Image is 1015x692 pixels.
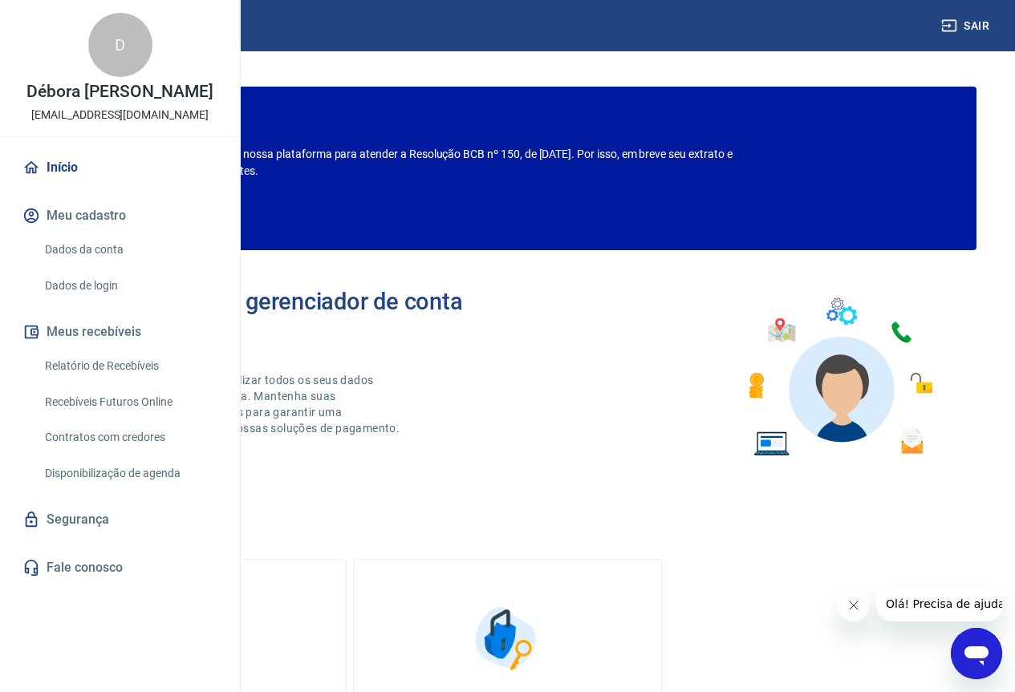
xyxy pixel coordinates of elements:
[838,589,870,621] iframe: Fechar mensagem
[88,13,152,77] div: D
[26,83,213,100] p: Débora [PERSON_NAME]
[10,11,135,24] span: Olá! Precisa de ajuda?
[39,421,221,454] a: Contratos com credores
[39,524,976,540] h5: O que deseja fazer hoje?
[938,11,996,41] button: Sair
[734,289,944,466] img: Imagem de um avatar masculino com diversos icones exemplificando as funcionalidades do gerenciado...
[951,628,1002,679] iframe: Botão para abrir a janela de mensagens
[467,598,547,678] img: Segurança
[31,107,209,123] p: [EMAIL_ADDRESS][DOMAIN_NAME]
[71,289,508,340] h2: Bem-vindo(a) ao gerenciador de conta Vindi
[39,350,221,382] a: Relatório de Recebíveis
[39,386,221,419] a: Recebíveis Futuros Online
[39,269,221,302] a: Dados de login
[63,146,774,180] p: Estamos realizando adequações em nossa plataforma para atender a Resolução BCB nº 150, de [DATE]....
[39,233,221,266] a: Dados da conta
[19,550,221,585] a: Fale conosco
[19,150,221,185] a: Início
[19,314,221,350] button: Meus recebíveis
[39,457,221,490] a: Disponibilização de agenda
[19,198,221,233] button: Meu cadastro
[19,502,221,537] a: Segurança
[876,586,1002,621] iframe: Mensagem da empresa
